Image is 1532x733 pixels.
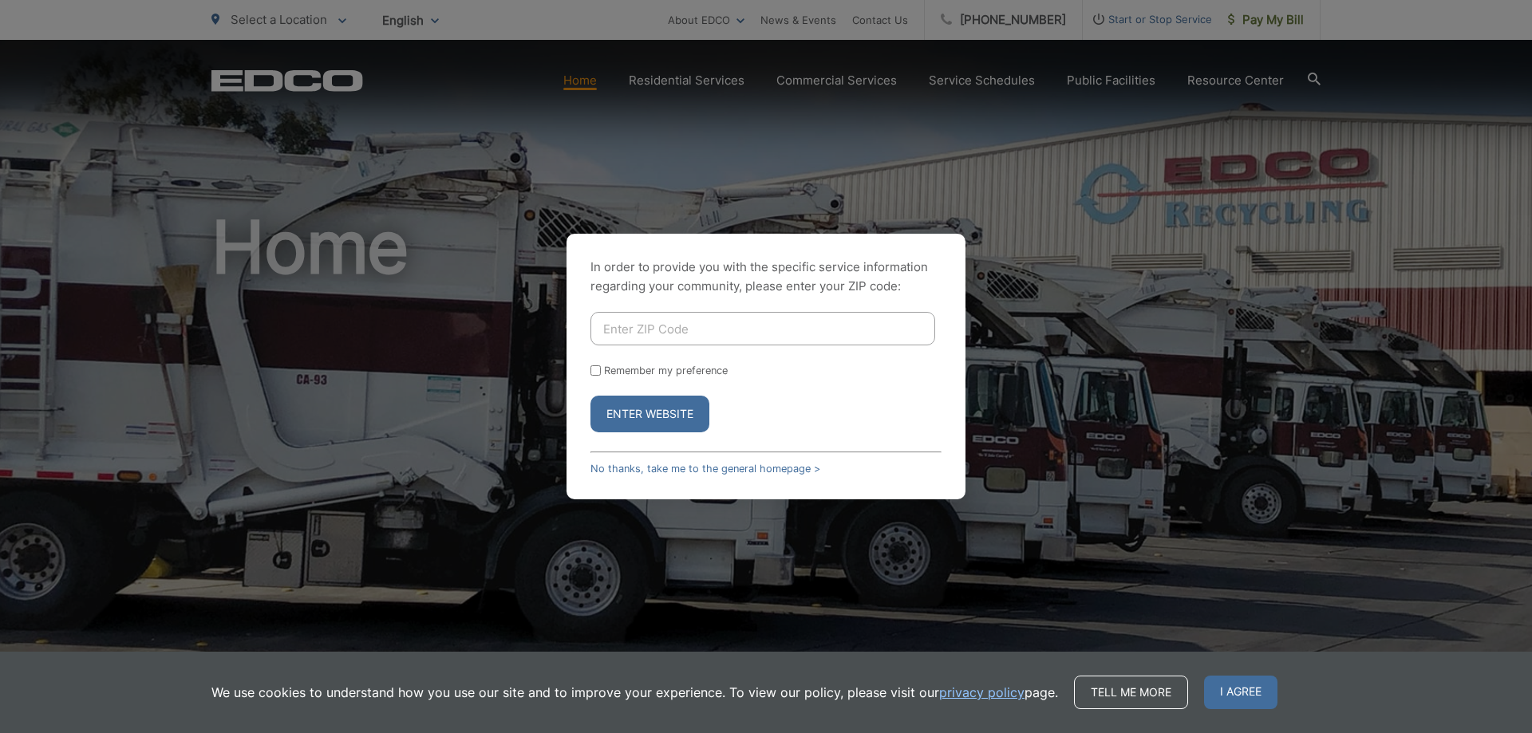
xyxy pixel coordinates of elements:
[590,312,935,345] input: Enter ZIP Code
[1074,676,1188,709] a: Tell me more
[590,396,709,432] button: Enter Website
[590,463,820,475] a: No thanks, take me to the general homepage >
[590,258,942,296] p: In order to provide you with the specific service information regarding your community, please en...
[211,683,1058,702] p: We use cookies to understand how you use our site and to improve your experience. To view our pol...
[604,365,728,376] label: Remember my preference
[1204,676,1277,709] span: I agree
[939,683,1025,702] a: privacy policy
